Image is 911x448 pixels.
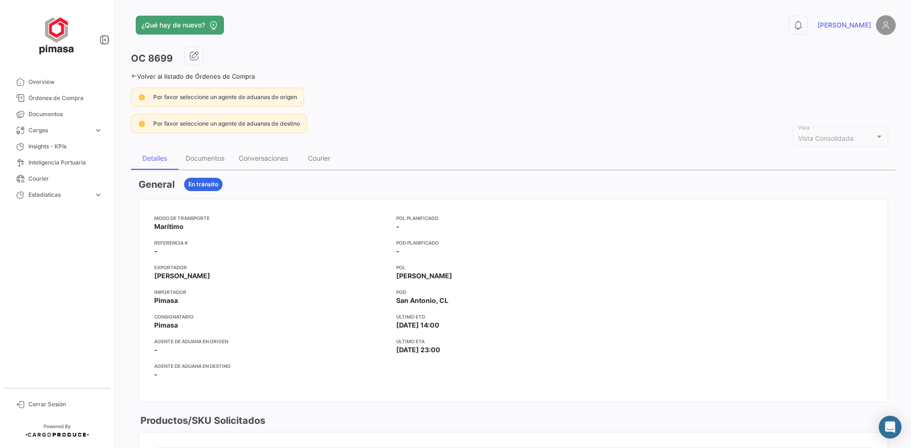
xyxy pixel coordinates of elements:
span: Por favor seleccione un agente de aduanas de destino [153,120,300,127]
span: - [154,370,158,379]
h3: Productos/SKU Solicitados [139,414,265,427]
span: Por favor seleccione un agente de aduanas de origen [153,93,297,101]
span: Insights - KPIs [28,142,102,151]
span: [DATE] 14:00 [396,320,439,330]
span: Courier [28,174,102,183]
app-card-info-title: Referencia # [154,239,389,247]
app-card-info-title: POL Planificado [396,214,631,222]
div: Documentos [186,154,224,162]
span: Pimasa [154,296,178,305]
span: Marítimo [154,222,184,231]
a: Overview [8,74,106,90]
a: Documentos [8,106,106,122]
app-card-info-title: Agente de Aduana en Destino [154,362,389,370]
div: Conversaciones [239,154,288,162]
app-card-info-title: Último ETD [396,313,631,320]
a: Volver al listado de Órdenes de Compra [131,73,255,80]
span: [PERSON_NAME] [154,271,210,281]
img: placeholder-user.png [876,15,896,35]
span: Documentos [28,110,102,119]
app-card-info-title: POD Planificado [396,239,631,247]
app-card-info-title: Agente de Aduana en Origen [154,338,389,345]
span: Inteligencia Portuaria [28,158,102,167]
span: expand_more [94,191,102,199]
app-card-info-title: Consignatario [154,313,389,320]
span: [DATE] 23:00 [396,345,440,355]
h3: General [139,178,175,191]
span: - [396,222,400,231]
a: Inteligencia Portuaria [8,155,106,171]
span: - [154,247,158,256]
app-card-info-title: POD [396,288,631,296]
span: San Antonio, CL [396,296,448,305]
div: Courier [308,154,330,162]
span: [PERSON_NAME] [396,271,452,281]
app-card-info-title: POL [396,264,631,271]
span: Pimasa [154,320,178,330]
span: Cargas [28,126,90,135]
img: ff117959-d04a-4809-8d46-49844dc85631.png [33,11,81,59]
app-card-info-title: Importador [154,288,389,296]
app-card-info-title: Último ETA [396,338,631,345]
div: Detalles [142,154,167,162]
div: Abrir Intercom Messenger [879,416,902,439]
span: Órdenes de Compra [28,94,102,102]
span: expand_more [94,126,102,135]
span: [PERSON_NAME] [818,20,871,30]
span: Estadísticas [28,191,90,199]
h3: OC 8699 [131,52,173,65]
span: En tránsito [188,180,218,189]
mat-select-trigger: Vista Consolidada [798,134,854,142]
a: Insights - KPIs [8,138,106,155]
span: - [154,345,158,355]
app-card-info-title: Exportador [154,264,389,271]
span: Overview [28,78,102,86]
app-card-info-title: Modo de Transporte [154,214,389,222]
a: Órdenes de Compra [8,90,106,106]
a: Courier [8,171,106,187]
button: ¿Qué hay de nuevo? [136,16,224,35]
span: ¿Qué hay de nuevo? [141,20,205,30]
span: Cerrar Sesión [28,400,102,409]
span: - [396,247,400,256]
